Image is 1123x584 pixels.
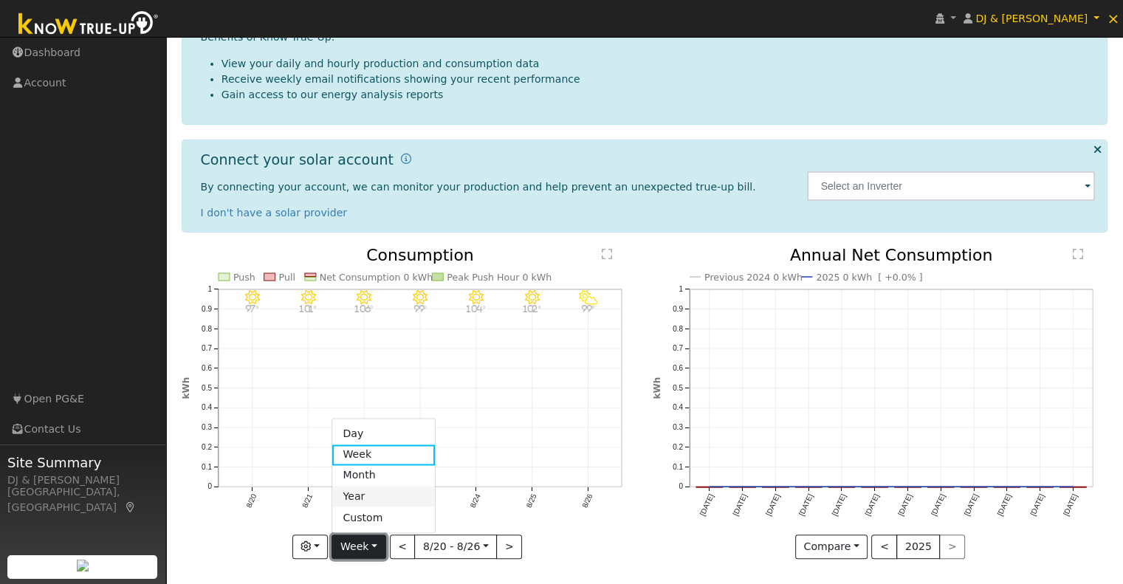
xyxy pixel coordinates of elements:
i: 8/26 - PartlyCloudy [579,290,597,305]
text: 0.1 [673,463,683,471]
text: Push [233,272,255,283]
span: Site Summary [7,453,158,473]
a: Year [332,486,435,506]
button: Compare [795,535,868,560]
div: DJ & [PERSON_NAME] [7,473,158,488]
button: < [871,535,897,560]
text: 1 [679,285,683,293]
text: [DATE] [731,492,748,517]
p: 99° [407,305,433,313]
button: > [496,535,522,560]
i: 8/23 - MostlyClear [413,290,427,305]
rect: onclick="" [828,487,855,488]
text: 0.6 [202,364,212,372]
circle: onclick="" [1071,484,1076,490]
text: 0 [679,483,683,491]
text: 0.4 [673,404,683,412]
button: Week [332,535,385,560]
img: retrieve [77,560,89,571]
text: Peak Push Hour 0 kWh [447,272,552,283]
img: Know True-Up [11,8,166,41]
li: View your daily and hourly production and consumption data [221,56,1096,72]
text: 0.4 [202,404,212,412]
text: [DATE] [996,492,1013,517]
h1: Connect your solar account [201,151,394,168]
text: 2025 0 kWh [ +0.0% ] [816,272,922,283]
li: Receive weekly email notifications showing your recent performance [221,72,1096,87]
circle: onclick="" [938,484,944,490]
text: [DATE] [896,492,913,517]
text: 8/24 [469,492,482,509]
circle: onclick="" [806,484,811,490]
circle: onclick="" [971,484,977,490]
circle: onclick="" [904,484,910,490]
rect: onclick="" [927,487,954,488]
rect: onclick="" [762,487,789,488]
rect: onclick="" [894,487,921,488]
text: 8/26 [581,492,594,509]
p: 102° [519,305,545,313]
button: 8/20 - 8/26 [414,535,497,560]
rect: onclick="" [994,487,1020,488]
text: 0.3 [673,424,683,432]
span: By connecting your account, we can monitor your production and help prevent an unexpected true-up... [201,181,756,193]
button: < [390,535,416,560]
circle: onclick="" [872,484,878,490]
a: I don't have a solar provider [201,207,348,219]
text: 0.7 [202,344,212,352]
text: 0.2 [673,443,683,451]
p: 97° [239,305,265,313]
text: [DATE] [1028,492,1045,517]
span: × [1107,10,1119,27]
circle: onclick="" [739,484,745,490]
p: 106° [351,305,377,313]
i: 8/25 - Clear [525,290,540,305]
text: 0.9 [673,305,683,313]
circle: onclick="" [1004,484,1010,490]
text: [DATE] [1062,492,1079,517]
text: 0.1 [202,463,212,471]
rect: onclick="" [1027,487,1054,488]
button: 2025 [896,535,940,560]
input: Select an Inverter [807,171,1095,201]
text: 0.3 [202,424,212,432]
i: 8/22 - Clear [357,290,371,305]
rect: onclick="" [795,487,822,488]
circle: onclick="" [839,484,845,490]
text:  [602,248,612,260]
a: Map [124,501,137,513]
text: kWh [181,377,191,399]
text: Consumption [366,246,474,264]
i: 8/20 - Clear [244,290,259,305]
text: 0.5 [673,384,683,392]
text: 8/21 [301,492,314,509]
text: [DATE] [698,492,715,517]
text: 0 [207,483,212,491]
text: [DATE] [930,492,947,517]
text: 0.7 [673,344,683,352]
a: Custom [332,507,435,528]
li: Gain access to our energy analysis reports [221,87,1096,103]
text: [DATE] [963,492,980,517]
text: [DATE] [830,492,847,517]
circle: onclick="" [1037,484,1043,490]
text: kWh [652,377,662,399]
text: [DATE] [863,492,880,517]
div: [GEOGRAPHIC_DATA], [GEOGRAPHIC_DATA] [7,484,158,515]
rect: onclick="" [729,487,755,488]
p: 99° [575,305,601,313]
i: 8/21 - MostlyClear [301,290,315,305]
text: 8/25 [525,492,538,509]
a: Day [332,424,435,444]
circle: onclick="" [706,484,712,490]
text:  [1073,248,1083,260]
text: 8/20 [244,492,258,509]
text: 0.8 [673,325,683,333]
circle: onclick="" [772,484,778,490]
p: 104° [463,305,489,313]
rect: onclick="" [961,487,987,488]
text: 0.9 [202,305,212,313]
text: Previous 2024 0 kWh [704,272,803,283]
span: DJ & [PERSON_NAME] [975,13,1088,24]
text: [DATE] [797,492,814,517]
